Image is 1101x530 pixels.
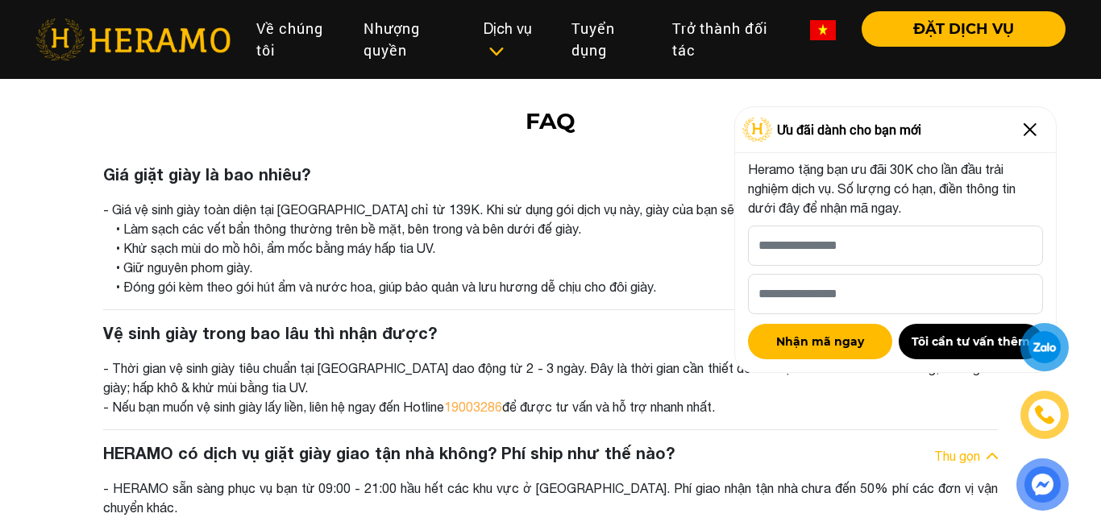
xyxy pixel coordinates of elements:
[103,358,998,416] div: - Thời gian vệ sinh giày tiêu chuẩn tại [GEOGRAPHIC_DATA] dao động từ 2 - 3 ngày. Đây là thời gia...
[103,443,675,462] h3: HERAMO có dịch vụ giặt giày giao tận nhà không? Phí ship như thế nào?
[35,19,231,60] img: heramo-logo.png
[1032,402,1057,427] img: phone-icon
[103,200,998,296] div: - Giá vệ sinh giày toàn diện tại [GEOGRAPHIC_DATA] chỉ từ 139K. Khi sử dụng gói dịch vụ này, giày...
[1021,391,1068,438] a: phone-icon
[243,11,351,68] a: Về chúng tôi
[484,18,546,61] div: Dịch vụ
[862,11,1066,47] button: ĐẶT DỊCH VỤ
[1017,117,1043,143] img: Close
[444,400,502,414] a: 19003286
[116,238,998,258] div: • Khử sạch mùi do mồ hôi, ẩm mốc bằng máy hấp tia UV.
[488,43,505,60] img: subToggleIcon
[116,277,998,296] div: • Đóng gói kèm theo gói hút ẩm và nước hoa, giúp bảo quản và lưu hương dễ chịu cho đôi giày.
[103,478,998,517] div: - HERAMO sẵn sàng phục vụ bạn từ 09:00 - 21:00 hầu hết các khu vực ở [GEOGRAPHIC_DATA]. Phí giao ...
[103,323,437,342] h3: Vệ sinh giày trong bao lâu thì nhận được?
[748,159,1043,217] p: Heramo tặng bạn ưu đãi 30K cho lần đầu trải nghiệm dịch vụ. Số lượng có hạn, điền thông tin dưới ...
[777,120,921,139] span: Ưu đãi dành cho bạn mới
[934,446,980,466] a: Thu gọn
[351,11,471,68] a: Nhượng quyền
[34,108,1067,135] h2: FAQ
[559,11,659,68] a: Tuyển dụng
[987,453,998,459] img: arrow_up.svg
[748,324,892,359] button: Nhận mã ngay
[849,22,1066,36] a: ĐẶT DỊCH VỤ
[103,164,310,184] h3: Giá giặt giày là bao nhiêu?
[116,258,998,277] div: • Giữ nguyên phom giày.
[659,11,797,68] a: Trở thành đối tác
[742,118,773,142] img: Logo
[899,324,1043,359] button: Tôi cần tư vấn thêm
[116,219,998,238] div: • Làm sạch các vết bẩn thông thường trên bề mặt, bên trong và bên dưới đế giày.
[810,20,836,40] img: vn-flag.png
